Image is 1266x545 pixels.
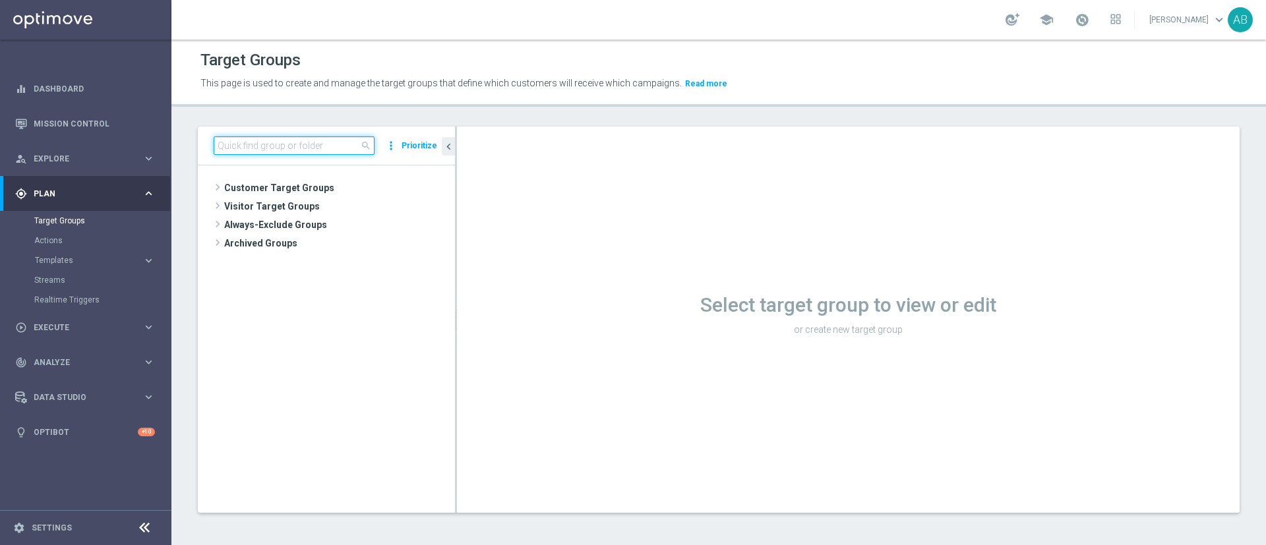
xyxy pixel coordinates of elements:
[15,322,156,333] button: play_circle_outline Execute keyboard_arrow_right
[200,78,682,88] span: This page is used to create and manage the target groups that define which customers will receive...
[442,137,455,156] button: chevron_left
[1212,13,1226,27] span: keyboard_arrow_down
[142,187,155,200] i: keyboard_arrow_right
[34,255,156,266] button: Templates keyboard_arrow_right
[1228,7,1253,32] div: AB
[34,71,155,106] a: Dashboard
[684,76,729,91] button: Read more
[15,153,142,165] div: Explore
[15,119,156,129] button: Mission Control
[34,106,155,141] a: Mission Control
[15,426,27,438] i: lightbulb
[32,524,72,532] a: Settings
[15,71,155,106] div: Dashboard
[34,275,137,285] a: Streams
[224,197,455,215] span: Visitor Target Groups
[34,250,170,270] div: Templates
[224,234,455,252] span: Archived Groups
[15,106,155,141] div: Mission Control
[34,155,142,163] span: Explore
[224,215,455,234] span: Always-Exclude Groups
[1148,10,1228,30] a: [PERSON_NAME]keyboard_arrow_down
[400,137,439,155] button: Prioritize
[15,357,156,368] button: track_changes Analyze keyboard_arrow_right
[224,179,455,197] span: Customer Target Groups
[142,321,155,333] i: keyboard_arrow_right
[34,211,170,231] div: Target Groups
[442,140,455,153] i: chevron_left
[457,293,1240,317] h1: Select target group to view or edit
[34,270,170,290] div: Streams
[384,136,398,155] i: more_vert
[34,190,142,198] span: Plan
[34,415,138,449] a: Optibot
[15,391,142,403] div: Data Studio
[15,392,156,403] button: Data Studio keyboard_arrow_right
[15,188,27,200] i: gps_fixed
[34,290,170,310] div: Realtime Triggers
[15,357,142,368] div: Analyze
[15,153,27,165] i: person_search
[214,136,375,155] input: Quick find group or folder
[142,254,155,267] i: keyboard_arrow_right
[35,256,142,264] div: Templates
[13,522,25,534] i: settings
[15,415,155,449] div: Optibot
[142,152,155,165] i: keyboard_arrow_right
[15,322,27,333] i: play_circle_outline
[15,83,27,95] i: equalizer
[15,427,156,438] button: lightbulb Optibot +10
[15,154,156,164] button: person_search Explore keyboard_arrow_right
[34,324,142,331] span: Execute
[34,393,142,401] span: Data Studio
[457,324,1240,335] p: or create new target group
[200,51,301,70] h1: Target Groups
[34,295,137,305] a: Realtime Triggers
[361,140,371,151] span: search
[35,256,129,264] span: Templates
[34,359,142,366] span: Analyze
[15,188,142,200] div: Plan
[138,428,155,436] div: +10
[142,356,155,368] i: keyboard_arrow_right
[15,322,142,333] div: Execute
[34,235,137,246] a: Actions
[15,188,156,199] button: gps_fixed Plan keyboard_arrow_right
[142,391,155,403] i: keyboard_arrow_right
[15,84,156,94] button: equalizer Dashboard
[34,231,170,250] div: Actions
[1039,13,1054,27] span: school
[34,215,137,226] a: Target Groups
[15,357,27,368] i: track_changes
